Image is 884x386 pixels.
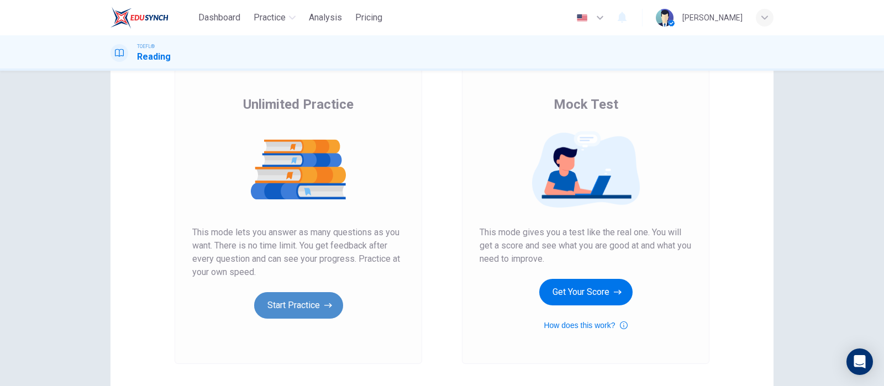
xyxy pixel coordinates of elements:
[194,8,245,28] button: Dashboard
[243,96,354,113] span: Unlimited Practice
[355,11,382,24] span: Pricing
[304,8,346,28] button: Analysis
[249,8,300,28] button: Practice
[554,96,618,113] span: Mock Test
[309,11,342,24] span: Analysis
[254,292,343,319] button: Start Practice
[480,226,692,266] span: This mode gives you a test like the real one. You will get a score and see what you are good at a...
[846,348,873,375] div: Open Intercom Messenger
[351,8,387,28] button: Pricing
[192,226,404,279] span: This mode lets you answer as many questions as you want. There is no time limit. You get feedback...
[682,11,743,24] div: [PERSON_NAME]
[137,43,155,50] span: TOEFL®
[198,11,240,24] span: Dashboard
[539,279,633,305] button: Get Your Score
[575,14,589,22] img: en
[137,50,171,64] h1: Reading
[656,9,673,27] img: Profile picture
[110,7,194,29] a: EduSynch logo
[110,7,169,29] img: EduSynch logo
[544,319,627,332] button: How does this work?
[254,11,286,24] span: Practice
